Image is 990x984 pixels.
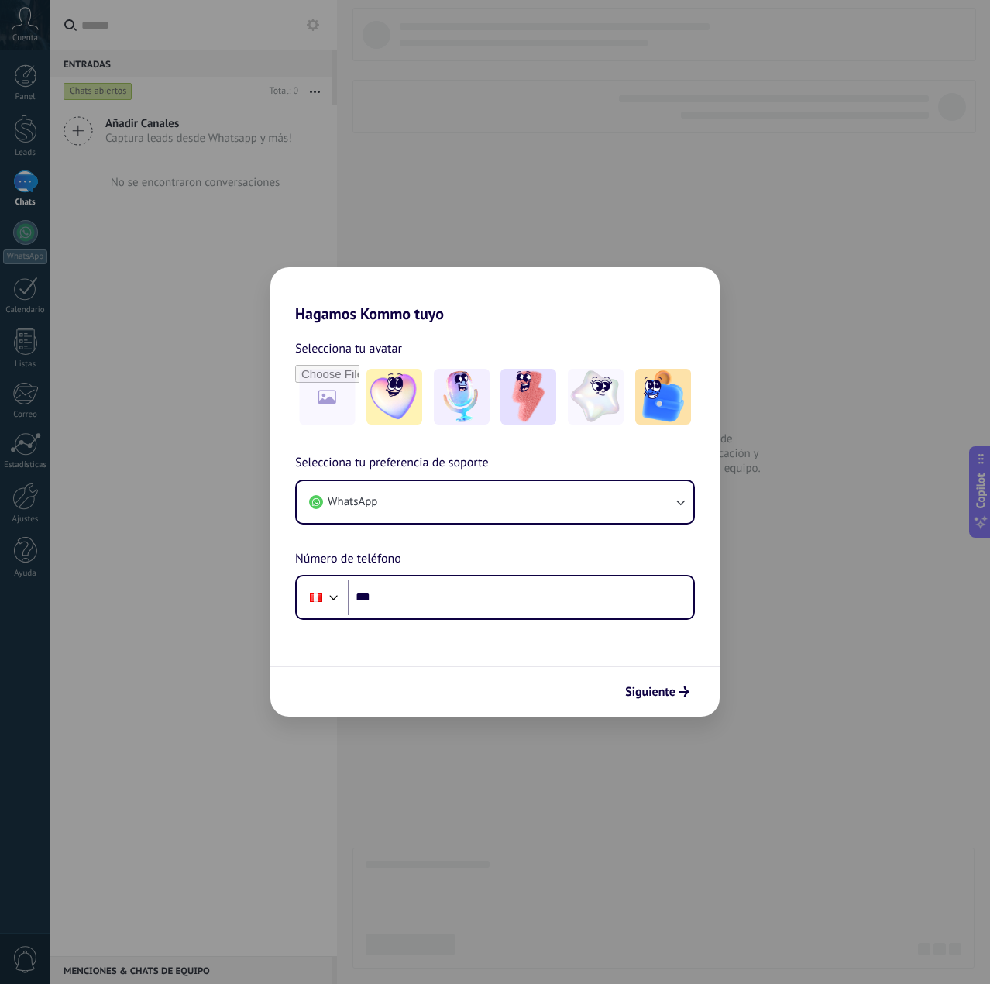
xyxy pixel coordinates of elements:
[270,267,720,323] h2: Hagamos Kommo tuyo
[618,679,696,705] button: Siguiente
[301,581,331,614] div: Peru: + 51
[500,369,556,425] img: -3.jpeg
[295,453,489,473] span: Selecciona tu preferencia de soporte
[297,481,693,523] button: WhatsApp
[635,369,691,425] img: -5.jpeg
[625,686,675,697] span: Siguiente
[295,339,402,359] span: Selecciona tu avatar
[295,549,401,569] span: Número de teléfono
[366,369,422,425] img: -1.jpeg
[568,369,624,425] img: -4.jpeg
[328,494,377,510] span: WhatsApp
[434,369,490,425] img: -2.jpeg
